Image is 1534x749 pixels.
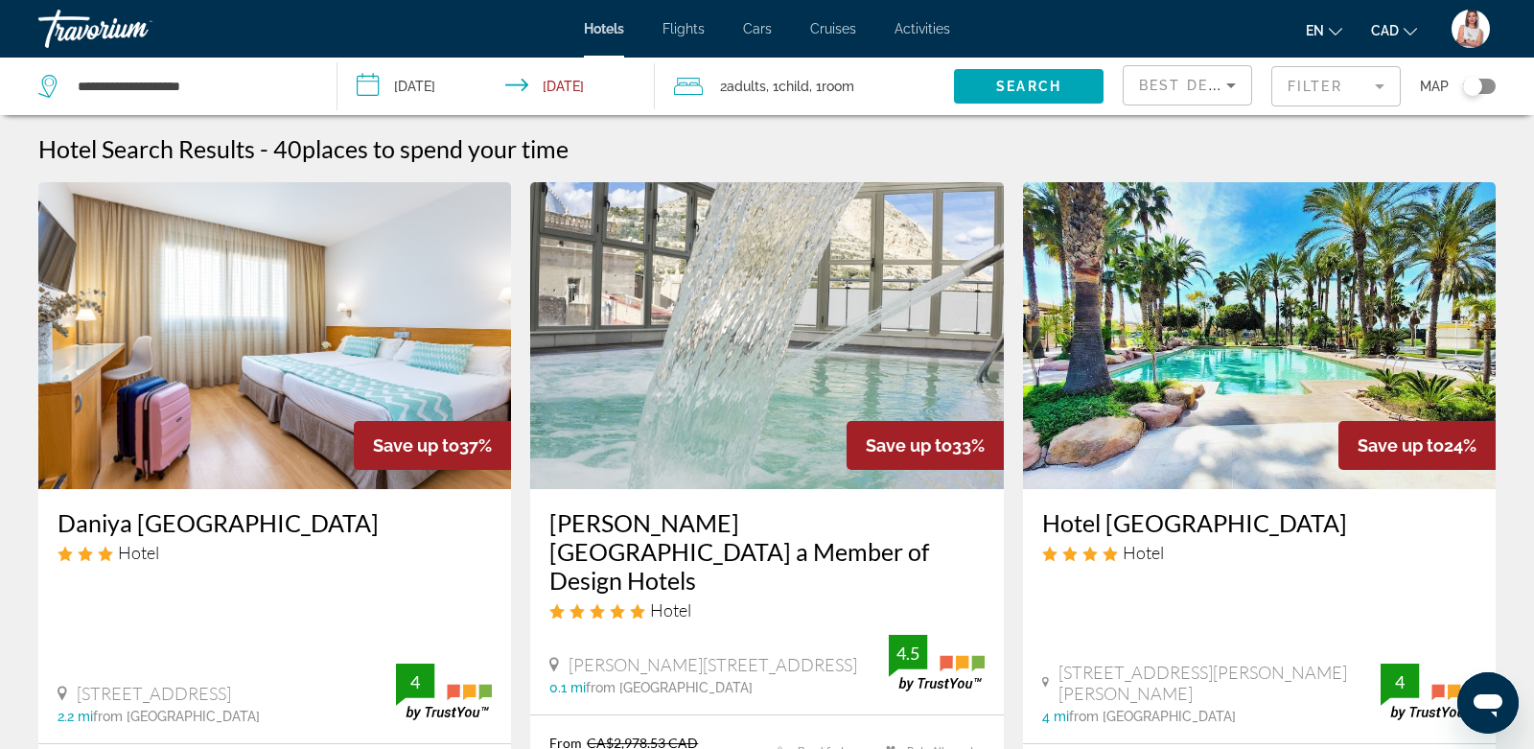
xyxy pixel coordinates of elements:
[77,683,231,704] span: [STREET_ADDRESS]
[822,79,854,94] span: Room
[530,182,1003,489] img: Hotel image
[727,79,766,94] span: Adults
[866,435,952,456] span: Save up to
[650,599,691,620] span: Hotel
[1271,65,1401,107] button: Filter
[1023,182,1496,489] img: Hotel image
[1042,508,1476,537] a: Hotel [GEOGRAPHIC_DATA]
[743,21,772,36] a: Cars
[260,134,268,163] span: -
[396,670,434,693] div: 4
[847,421,1004,470] div: 33%
[720,73,766,100] span: 2
[118,542,159,563] span: Hotel
[1452,10,1490,48] img: 2Q==
[779,79,809,94] span: Child
[1069,709,1236,724] span: from [GEOGRAPHIC_DATA]
[1139,74,1236,97] mat-select: Sort by
[1381,664,1476,720] img: trustyou-badge.svg
[766,73,809,100] span: , 1
[586,680,753,695] span: from [GEOGRAPHIC_DATA]
[655,58,954,115] button: Travelers: 2 adults, 1 child
[584,21,624,36] a: Hotels
[354,421,511,470] div: 37%
[889,642,927,665] div: 4.5
[38,182,511,489] img: Hotel image
[373,435,459,456] span: Save up to
[273,134,569,163] h2: 40
[58,542,492,563] div: 3 star Hotel
[1371,23,1399,38] span: CAD
[895,21,950,36] a: Activities
[58,709,93,724] span: 2.2 mi
[809,73,854,100] span: , 1
[1446,9,1496,49] button: User Menu
[1449,78,1496,95] button: Toggle map
[1042,542,1476,563] div: 4 star Hotel
[38,4,230,54] a: Travorium
[549,599,984,620] div: 5 star Hotel
[1457,672,1519,734] iframe: Button to launch messaging window
[396,664,492,720] img: trustyou-badge.svg
[1139,78,1239,93] span: Best Deals
[1306,23,1324,38] span: en
[1381,670,1419,693] div: 4
[337,58,656,115] button: Check-in date: Sep 22, 2025 Check-out date: Sep 25, 2025
[1371,16,1417,44] button: Change currency
[549,508,984,595] a: [PERSON_NAME] [GEOGRAPHIC_DATA] a Member of Design Hotels
[1042,709,1069,724] span: 4 mi
[549,680,586,695] span: 0.1 mi
[662,21,705,36] a: Flights
[1420,73,1449,100] span: Map
[954,69,1104,104] button: Search
[569,654,857,675] span: [PERSON_NAME][STREET_ADDRESS]
[302,134,569,163] span: places to spend your time
[58,508,492,537] a: Daniya [GEOGRAPHIC_DATA]
[38,134,255,163] h1: Hotel Search Results
[1123,542,1164,563] span: Hotel
[996,79,1061,94] span: Search
[1338,421,1496,470] div: 24%
[889,635,985,691] img: trustyou-badge.svg
[1306,16,1342,44] button: Change language
[1058,662,1381,704] span: [STREET_ADDRESS][PERSON_NAME][PERSON_NAME]
[93,709,260,724] span: from [GEOGRAPHIC_DATA]
[810,21,856,36] a: Cruises
[1358,435,1444,456] span: Save up to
